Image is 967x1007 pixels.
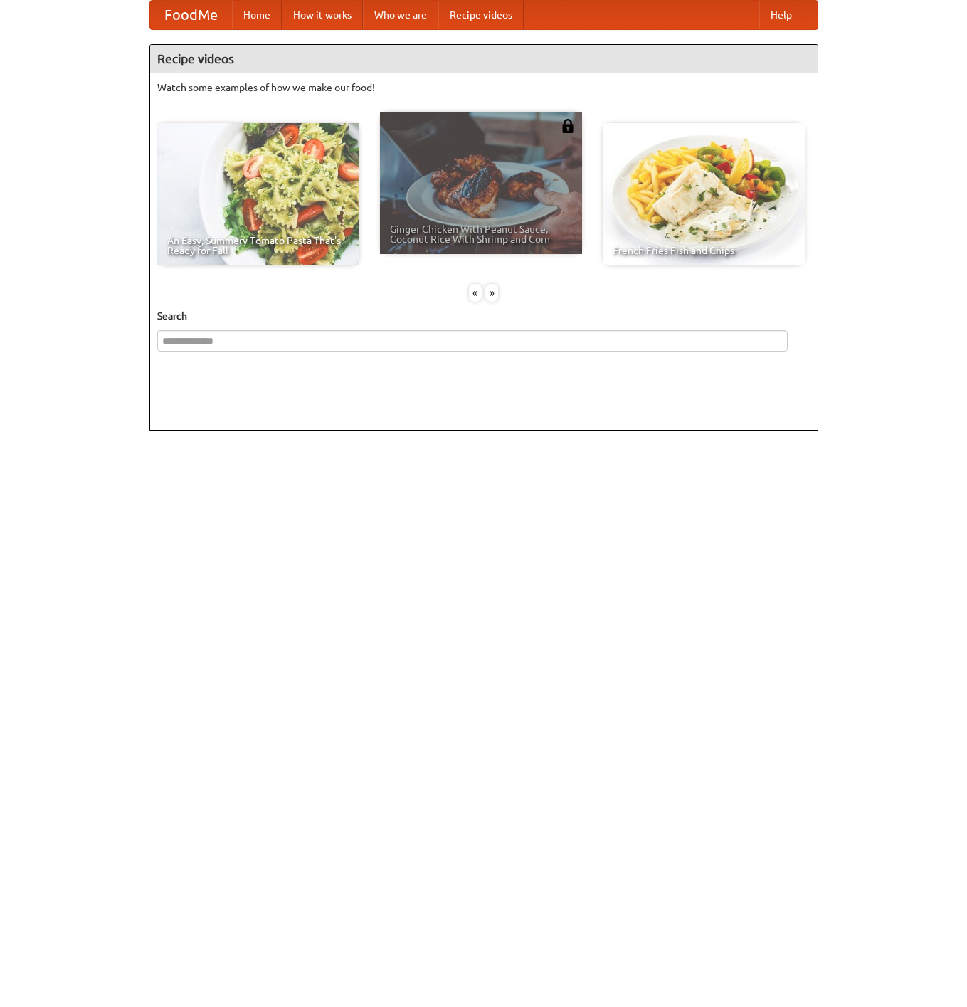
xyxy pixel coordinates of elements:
span: French Fries Fish and Chips [613,246,795,255]
a: An Easy, Summery Tomato Pasta That's Ready for Fall [157,123,359,265]
div: » [485,284,498,302]
a: Home [232,1,282,29]
a: Who we are [363,1,438,29]
a: Help [759,1,803,29]
a: French Fries Fish and Chips [603,123,805,265]
img: 483408.png [561,119,575,133]
h5: Search [157,309,810,323]
span: An Easy, Summery Tomato Pasta That's Ready for Fall [167,236,349,255]
a: FoodMe [150,1,232,29]
div: « [469,284,482,302]
p: Watch some examples of how we make our food! [157,80,810,95]
a: Recipe videos [438,1,524,29]
h4: Recipe videos [150,45,818,73]
a: How it works [282,1,363,29]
